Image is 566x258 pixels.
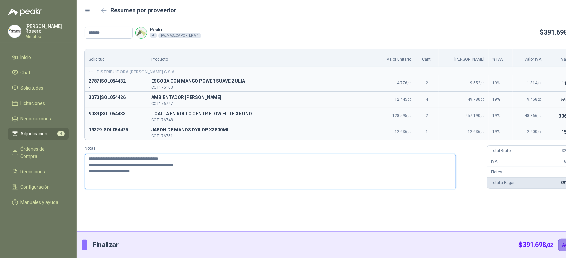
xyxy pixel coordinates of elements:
a: Inicio [8,51,69,64]
p: IVA [491,158,498,165]
span: Chat [21,69,31,76]
p: Fletes [491,169,502,175]
a: Configuración [8,181,69,193]
p: COT176748 [151,118,369,122]
span: 128.595 [392,113,411,118]
span: Remisiones [21,168,45,175]
th: % IVA [489,49,513,67]
span: ,20 [537,98,541,101]
div: 4 [150,33,157,38]
span: Órdenes de Compra [21,145,62,160]
td: 19 % [489,91,513,108]
span: Licitaciones [21,100,45,107]
span: ,00 [481,98,485,101]
div: PALMASECA PORTERIA 1 [158,33,201,38]
span: 9.552 [470,81,485,85]
th: Valor unitario [372,49,415,67]
span: ,84 [537,130,541,134]
span: ,00 [407,130,411,134]
th: Cant. [415,49,439,67]
td: 2 [415,75,439,91]
img: Company Logo [8,25,21,38]
a: Negociaciones [8,112,69,125]
td: 19 % [489,108,513,124]
td: 19 % [489,75,513,91]
p: - [89,85,143,89]
span: Solicitudes [21,84,44,92]
img: Logo peakr [8,8,42,16]
a: Chat [8,66,69,79]
p: COT176751 [151,134,369,138]
span: Configuración [21,183,50,191]
span: ,10 [537,114,541,118]
th: Solicitud [85,49,147,67]
span: 12.445 [395,97,411,102]
p: Total a Pagar [491,180,515,186]
p: Finalizar [93,240,118,250]
p: 9089 | SOL054433 [89,110,143,118]
p: 2787 | SOL054432 [89,77,143,85]
span: 4.776 [397,81,411,85]
span: ,00 [481,81,485,85]
td: 4 [415,91,439,108]
span: 2.400 [527,129,541,134]
p: E [151,77,369,85]
span: ,02 [546,242,553,248]
p: COT176747 [151,102,369,106]
span: Negociaciones [21,115,51,122]
span: ESCOBA CON MANGO POWER SUAVE ZULIA [151,77,369,85]
p: J [151,126,369,134]
td: 19 % [489,124,513,140]
span: 1.814 [527,81,541,85]
span: TOALLA EN ROLLO CENTR FLOW ELITE X6 UND [151,110,369,118]
span: 48.866 [525,113,541,118]
span: 391.698 [523,241,553,249]
span: ,00 [407,114,411,118]
p: Total Bruto [491,148,511,154]
td: 1 [415,124,439,140]
span: ,88 [537,81,541,85]
th: Valor IVA [513,49,546,67]
th: [PERSON_NAME] [439,49,489,67]
td: 2 [415,108,439,124]
p: - [89,134,143,138]
span: 49.780 [468,97,485,102]
label: Notas [85,145,482,152]
p: - [89,118,143,122]
span: JABON DE MANOS DYILOP X3800ML [151,126,369,134]
span: ,00 [407,98,411,101]
span: 4 [57,131,65,136]
span: 257.190 [466,113,485,118]
span: 9.458 [527,97,541,102]
p: A [151,94,369,102]
p: T [151,110,369,118]
span: ,00 [481,114,485,118]
p: COT175103 [151,85,369,89]
p: - [89,102,143,106]
a: Remisiones [8,165,69,178]
p: [PERSON_NAME] Rosero [25,24,69,33]
p: Almatec [25,35,69,39]
p: $ [519,240,553,250]
img: Company Logo [89,69,94,75]
p: 19329 | SOL054425 [89,126,143,134]
span: ,00 [481,130,485,134]
span: Inicio [21,54,31,61]
span: AMBIENTADOR [PERSON_NAME] [151,94,369,102]
a: Solicitudes [8,82,69,94]
th: Producto [147,49,373,67]
span: 12.636 [468,129,485,134]
p: Peakr [150,27,201,32]
a: Licitaciones [8,97,69,110]
a: Órdenes de Compra [8,143,69,163]
a: Adjudicación4 [8,128,69,140]
span: Adjudicación [21,130,48,137]
a: Manuales y ayuda [8,196,69,209]
p: 3070 | SOL054426 [89,94,143,102]
img: Company Logo [136,27,147,38]
span: ,00 [407,81,411,85]
h2: Resumen por proveedor [111,6,177,15]
span: 12.636 [395,129,411,134]
span: Manuales y ayuda [21,199,59,206]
